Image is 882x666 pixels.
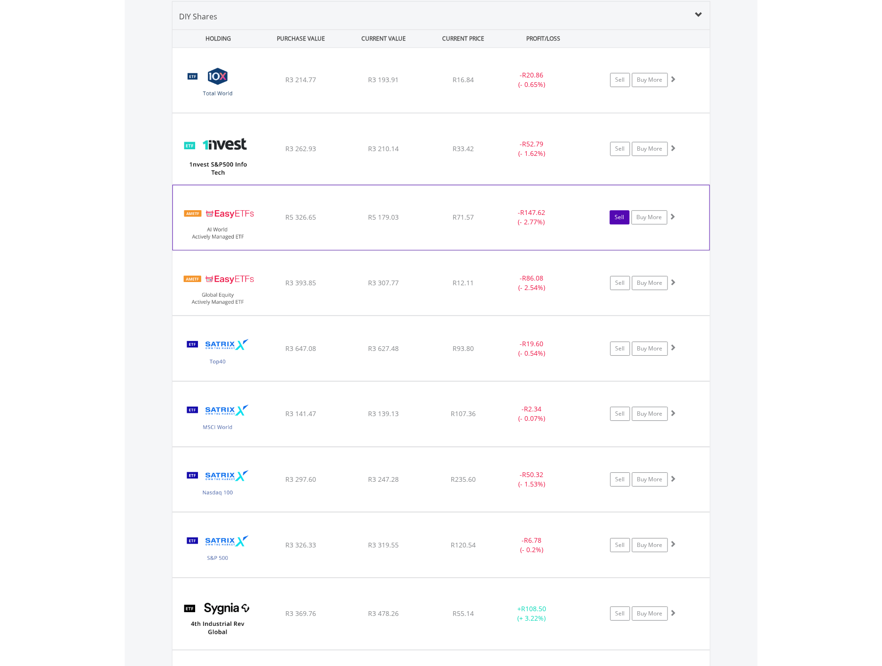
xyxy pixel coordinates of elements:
[610,606,630,621] a: Sell
[177,60,258,110] img: TFSA.GLOBAL.png
[453,213,474,222] span: R71.57
[177,328,258,378] img: TFSA.STX40.png
[285,344,316,353] span: R3 647.08
[177,263,258,313] img: TFSA.EASYGE.png
[496,208,567,227] div: - (- 2.77%)
[426,30,501,47] div: CURRENT PRICE
[524,536,542,545] span: R6.78
[285,75,316,84] span: R3 214.77
[368,540,399,549] span: R3 319.55
[368,344,399,353] span: R3 627.48
[368,409,399,418] span: R3 139.13
[503,30,584,47] div: PROFIT/LOSS
[520,208,545,217] span: R147.62
[453,75,474,84] span: R16.84
[368,475,399,484] span: R3 247.28
[497,404,568,423] div: - (- 0.07%)
[522,139,544,148] span: R52.79
[451,475,476,484] span: R235.60
[497,70,568,89] div: - (- 0.65%)
[522,70,544,79] span: R20.86
[524,404,542,413] span: R2.34
[632,538,668,552] a: Buy More
[522,273,544,282] span: R86.08
[451,409,476,418] span: R107.36
[521,604,546,613] span: R108.50
[451,540,476,549] span: R120.54
[632,210,668,224] a: Buy More
[285,540,316,549] span: R3 326.33
[178,197,259,247] img: TFSA.EASYAI.png
[285,409,316,418] span: R3 141.47
[453,609,474,618] span: R55.14
[522,339,544,348] span: R19.60
[610,73,630,87] a: Sell
[453,278,474,287] span: R12.11
[632,342,668,356] a: Buy More
[632,142,668,156] a: Buy More
[453,144,474,153] span: R33.42
[497,273,568,292] div: - (- 2.54%)
[285,278,316,287] span: R3 393.85
[368,75,399,84] span: R3 193.91
[522,470,544,479] span: R50.32
[610,210,630,224] a: Sell
[497,139,568,158] div: - (- 1.62%)
[285,144,316,153] span: R3 262.93
[632,407,668,421] a: Buy More
[610,276,630,290] a: Sell
[610,342,630,356] a: Sell
[497,339,568,358] div: - (- 0.54%)
[610,538,630,552] a: Sell
[368,609,399,618] span: R3 478.26
[177,590,258,647] img: TFSA.SYG4IR.png
[173,30,259,47] div: HOLDING
[610,407,630,421] a: Sell
[177,459,258,510] img: TFSA.STXNDQ.png
[632,73,668,87] a: Buy More
[177,393,258,444] img: TFSA.STXWDM.png
[632,276,668,290] a: Buy More
[497,604,568,623] div: + (+ 3.22%)
[285,213,316,222] span: R5 326.65
[368,278,399,287] span: R3 307.77
[497,536,568,555] div: - (- 0.2%)
[610,472,630,487] a: Sell
[368,213,399,222] span: R5 179.03
[177,524,258,575] img: TFSA.STX500.png
[285,609,316,618] span: R3 369.76
[285,475,316,484] span: R3 297.60
[497,470,568,489] div: - (- 1.53%)
[453,344,474,353] span: R93.80
[610,142,630,156] a: Sell
[180,11,218,22] span: DIY Shares
[632,472,668,487] a: Buy More
[343,30,424,47] div: CURRENT VALUE
[368,144,399,153] span: R3 210.14
[632,606,668,621] a: Buy More
[261,30,342,47] div: PURCHASE VALUE
[177,125,258,182] img: TFSA.ETF5IT.png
